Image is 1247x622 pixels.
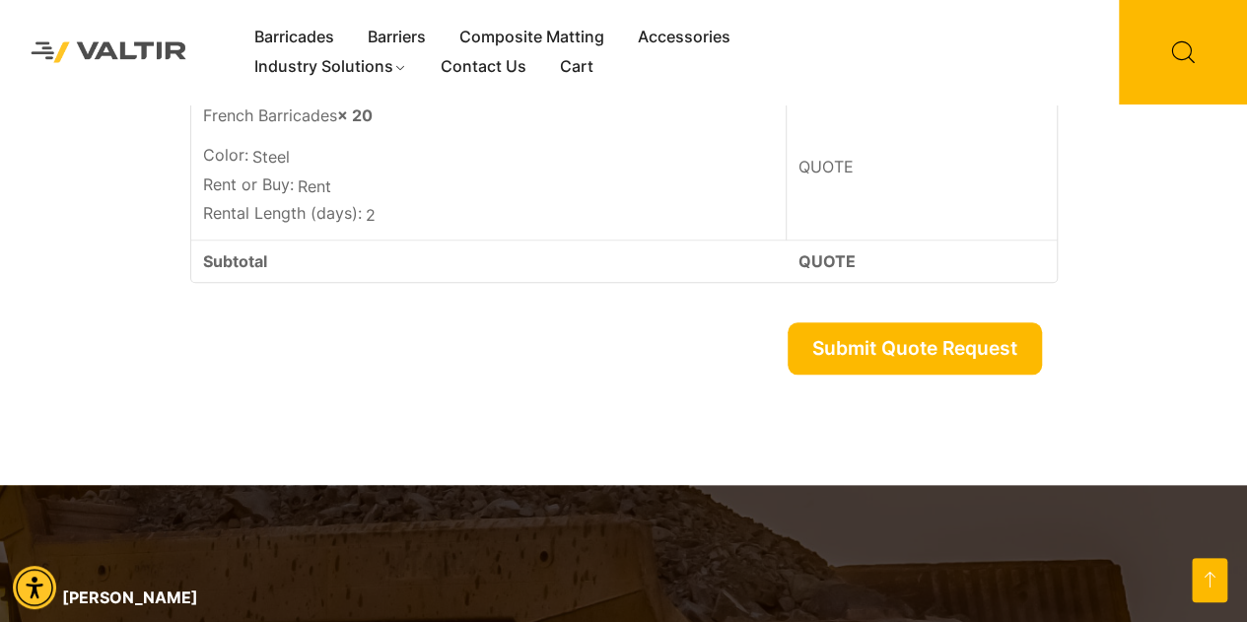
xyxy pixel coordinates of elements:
a: Contact Us [424,52,543,82]
td: QUOTE [787,240,1056,282]
a: Barricades [238,23,351,52]
a: Open this option [1192,558,1227,602]
button: Submit Quote Request [788,322,1042,375]
dt: Color: [203,143,248,167]
th: Subtotal [191,240,788,282]
p: [PERSON_NAME] [62,588,852,607]
img: Valtir Rentals [15,26,203,79]
p: Rent [203,173,775,202]
strong: × 20 [337,105,373,125]
td: QUOTE [787,95,1056,241]
a: Composite Matting [443,23,621,52]
p: 2 [203,201,775,231]
a: Barriers [351,23,443,52]
dt: Rent or Buy: [203,173,294,196]
p: Steel [203,143,775,173]
td: French Barricades [191,95,788,241]
a: Accessories [621,23,747,52]
dt: Rental Length (days): [203,201,362,225]
div: Accessibility Menu [13,566,56,609]
a: Cart [543,52,610,82]
a: Industry Solutions [238,52,424,82]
